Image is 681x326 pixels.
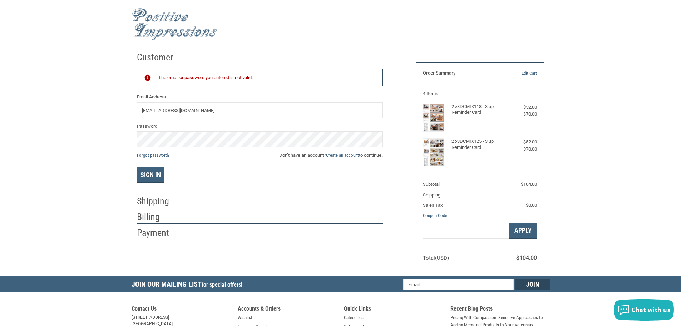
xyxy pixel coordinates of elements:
h4: 2 x 3DCMIX125 - 3 up Reminder Card [451,138,507,150]
a: Edit Cart [500,70,537,77]
div: $52.00 [508,104,537,111]
input: Gift Certificate or Coupon Code [423,223,509,239]
h5: Contact Us [132,305,231,314]
span: Sales Tax [423,203,443,208]
h2: Customer [137,52,179,63]
img: Positive Impressions [132,8,217,40]
div: $70.00 [508,146,537,153]
h5: Recent Blog Posts [450,305,550,314]
a: Coupon Code [423,213,447,218]
div: $70.00 [508,111,537,118]
span: for special offers! [202,281,242,288]
a: Forgot password? [137,152,169,158]
h4: 2 x 3DCMIX118 - 3 up Reminder Card [451,104,507,116]
span: $104.00 [521,181,537,187]
input: Email [403,279,514,290]
span: Shipping [423,192,440,198]
button: Sign In [137,167,164,183]
label: Password [137,123,383,130]
a: Wishlist [238,314,252,321]
span: -- [534,192,537,198]
h3: 4 Items [423,91,537,97]
a: Categories [344,314,364,321]
a: Create an account [326,152,359,158]
div: $52.00 [508,138,537,146]
h5: Quick Links [344,305,443,314]
div: The email or password you entered is not valid. [158,74,375,82]
h2: Billing [137,211,179,223]
span: Chat with us [632,306,670,314]
h5: Accounts & Orders [238,305,337,314]
button: Chat with us [614,299,674,321]
span: $104.00 [516,254,537,261]
input: Join [515,279,550,290]
span: Don’t have an account? to continue. [279,152,383,159]
h5: Join Our Mailing List [132,276,246,295]
span: Total (USD) [423,255,449,261]
h2: Shipping [137,195,179,207]
span: Subtotal [423,181,440,187]
button: Apply [509,223,537,239]
span: $0.00 [526,203,537,208]
label: Email Address [137,93,383,101]
h3: Order Summary [423,70,500,77]
h2: Payment [137,227,179,239]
